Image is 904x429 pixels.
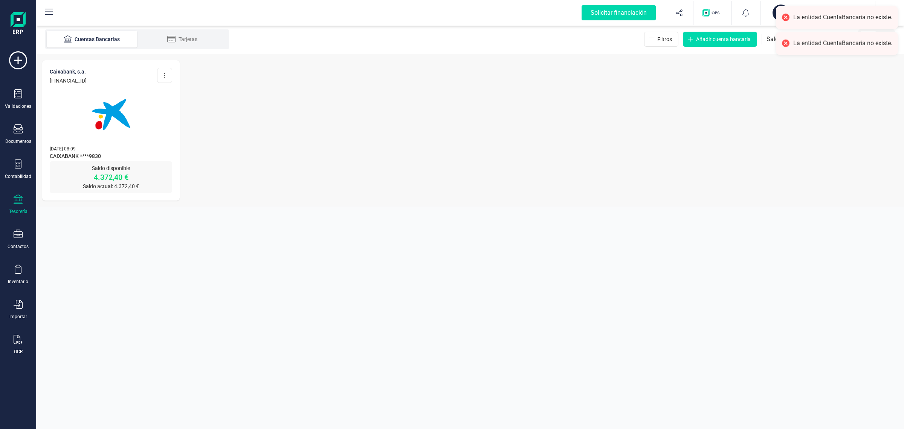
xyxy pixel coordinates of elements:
div: Importar [9,314,27,320]
p: 4.372,40 € [50,172,172,182]
div: CO [773,5,789,21]
span: Filtros [657,35,672,43]
img: Logo Finanedi [11,12,26,36]
button: Añadir cuenta bancaria [683,32,757,47]
div: Contactos [8,244,29,250]
div: Cuentas Bancarias [62,35,122,43]
button: COCOMMERCIAL ENTERPRISE GREEN SL[PERSON_NAME] [PERSON_NAME] [770,1,866,25]
button: Solicitar financiación [573,1,665,25]
div: Documentos [5,138,31,144]
span: Saldo disponible: [767,35,812,44]
div: Validaciones [5,103,31,109]
span: [DATE] 08:09 [50,146,76,152]
div: Tesorería [9,208,27,214]
p: Saldo disponible [50,164,172,172]
img: Logo de OPS [702,9,722,17]
div: Solicitar financiación [582,5,656,20]
p: CAIXABANK, S.A. [50,68,87,75]
div: OCR [14,349,23,355]
p: [FINANCIAL_ID] [50,77,87,84]
button: Filtros [644,32,678,47]
div: La entidad CuentaBancaria no existe. [793,14,892,21]
p: Saldo actual: 4.372,40 € [50,182,172,190]
div: Inventario [8,279,28,285]
span: Añadir cuenta bancaria [696,35,751,43]
button: Logo de OPS [698,1,727,25]
div: La entidad CuentaBancaria no existe. [793,40,892,47]
div: Tarjetas [152,35,212,43]
div: Contabilidad [5,173,31,179]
